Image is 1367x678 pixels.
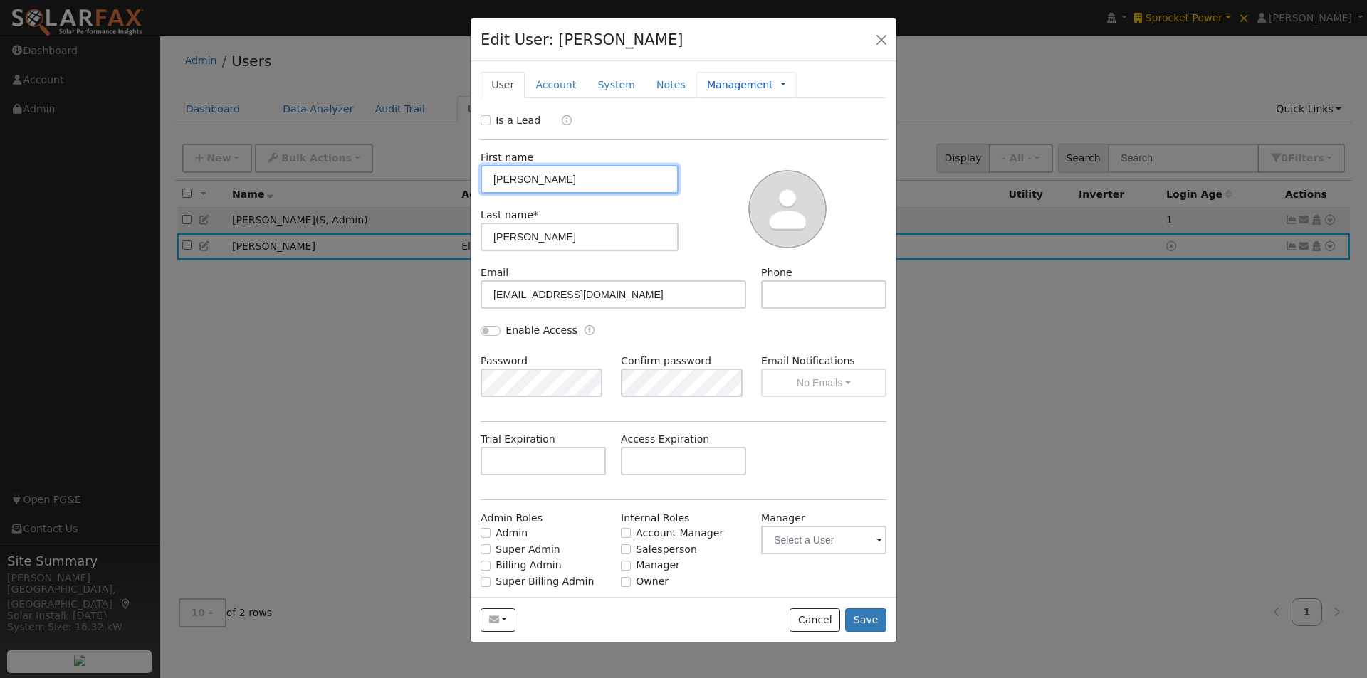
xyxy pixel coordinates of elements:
input: Billing Admin [481,561,491,571]
h4: Edit User: [PERSON_NAME] [481,28,683,51]
label: Salesperson [636,542,697,557]
label: Account Manager [636,526,723,541]
input: Select a User [761,526,886,554]
label: Billing Admin [496,558,562,573]
a: Notes [646,72,696,98]
label: Last name [481,208,538,223]
label: Password [481,354,528,369]
label: Internal Roles [621,511,689,526]
input: Manager [621,561,631,571]
label: Admin Roles [481,511,543,526]
label: First name [481,150,533,165]
button: danv@mcmusinc.com [481,608,515,632]
input: Account Manager [621,528,631,538]
input: Super Billing Admin [481,577,491,587]
label: Super Billing Admin [496,574,594,589]
label: Phone [761,265,792,280]
label: Access Expiration [621,432,709,447]
input: Is a Lead [481,115,491,125]
label: Enable Access [506,323,577,338]
label: Email [481,265,508,280]
label: Owner [636,574,669,589]
a: User [481,72,525,98]
label: Manager [761,511,805,526]
label: Email Notifications [761,354,886,369]
input: Admin [481,528,491,538]
button: Cancel [790,608,840,632]
label: Confirm password [621,354,711,369]
input: Owner [621,577,631,587]
label: Trial Expiration [481,432,555,447]
input: Salesperson [621,544,631,554]
span: Required [533,209,538,221]
label: Super Admin [496,542,560,557]
label: Manager [636,558,680,573]
a: Enable Access [585,323,595,339]
a: Lead [551,113,572,129]
label: Admin [496,526,528,541]
button: Save [845,608,886,632]
a: Account [525,72,587,98]
label: Is a Lead [496,113,540,128]
a: System [587,72,646,98]
input: Super Admin [481,544,491,554]
a: Management [707,78,773,92]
